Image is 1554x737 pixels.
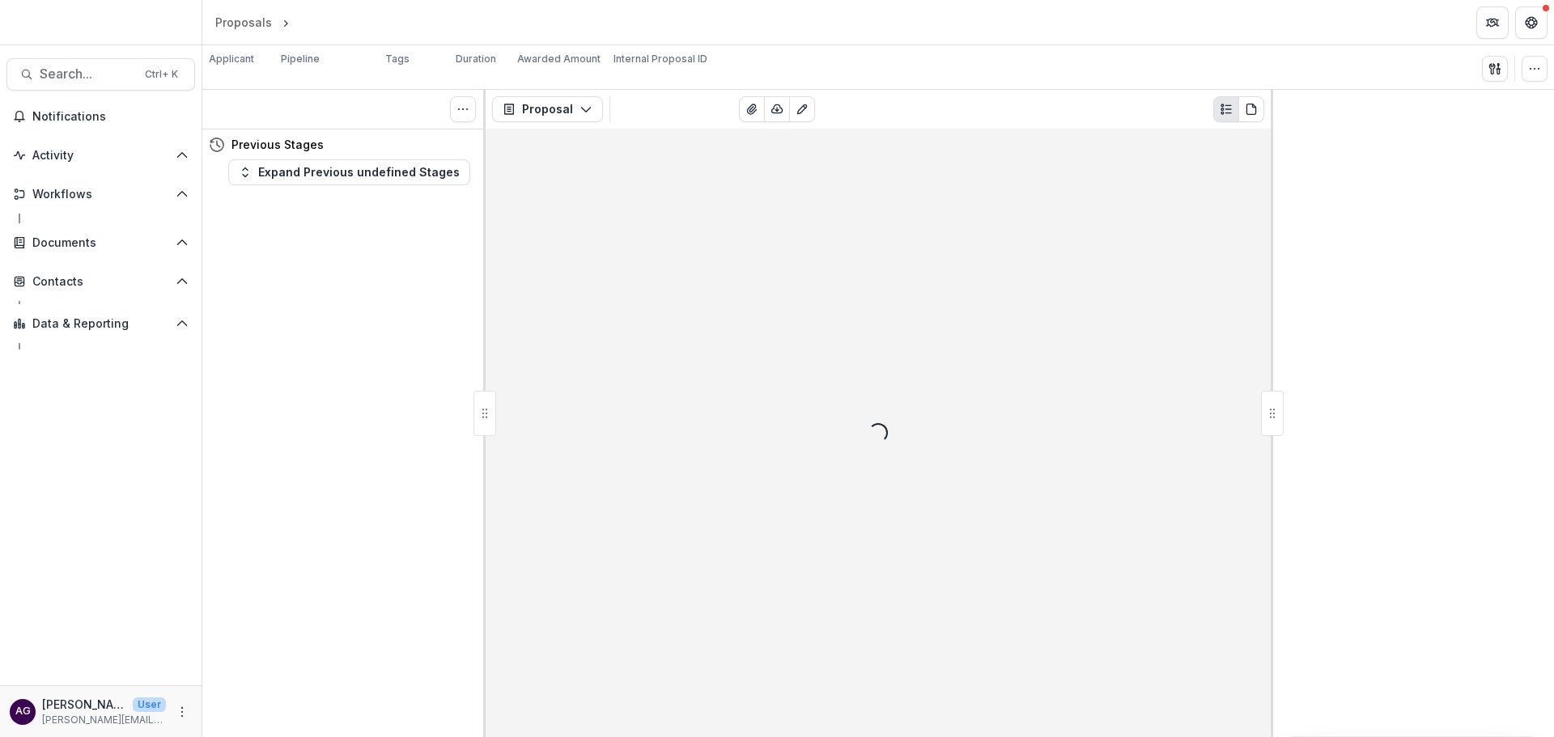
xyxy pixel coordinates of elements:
[209,11,278,34] a: Proposals
[209,11,362,34] nav: breadcrumb
[739,96,765,122] button: View Attached Files
[6,230,195,256] button: Open Documents
[172,702,192,722] button: More
[1476,6,1509,39] button: Partners
[385,52,410,66] p: Tags
[456,52,496,66] p: Duration
[32,149,169,163] span: Activity
[133,697,166,712] p: User
[42,713,166,727] p: [PERSON_NAME][EMAIL_ADDRESS][PERSON_NAME][DOMAIN_NAME]
[32,188,169,201] span: Workflows
[15,706,31,717] div: Alan Griffin
[32,275,169,289] span: Contacts
[6,311,195,337] button: Open Data & Reporting
[1213,96,1239,122] button: Plaintext view
[281,52,320,66] p: Pipeline
[32,110,189,124] span: Notifications
[42,696,126,713] p: [PERSON_NAME]
[450,96,476,122] button: Toggle View Cancelled Tasks
[6,181,195,207] button: Open Workflows
[142,66,181,83] div: Ctrl + K
[209,52,254,66] p: Applicant
[1238,96,1264,122] button: PDF view
[32,236,169,250] span: Documents
[614,52,707,66] p: Internal Proposal ID
[228,159,470,185] button: Expand Previous undefined Stages
[32,317,169,331] span: Data & Reporting
[6,104,195,129] button: Notifications
[6,269,195,294] button: Open Contacts
[40,66,135,82] span: Search...
[517,52,601,66] p: Awarded Amount
[789,96,815,122] button: Edit as form
[6,58,195,91] button: Search...
[492,96,603,122] button: Proposal
[215,14,272,31] div: Proposals
[1515,6,1548,39] button: Get Help
[231,136,324,153] h4: Previous Stages
[6,142,195,168] button: Open Activity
